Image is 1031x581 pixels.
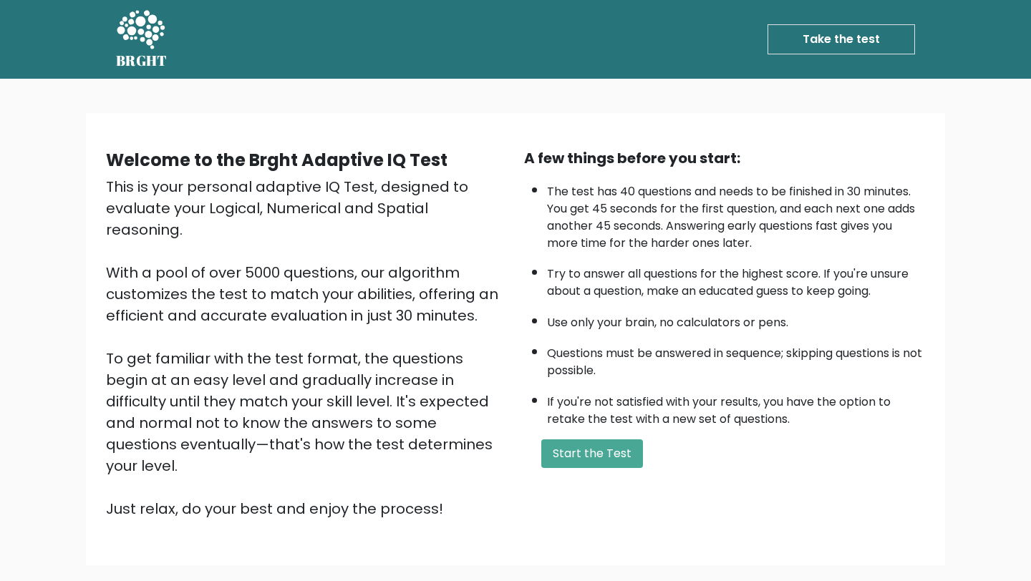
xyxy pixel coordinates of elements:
a: BRGHT [116,6,168,73]
div: A few things before you start: [524,147,925,169]
li: If you're not satisfied with your results, you have the option to retake the test with a new set ... [547,386,925,428]
h5: BRGHT [116,52,168,69]
button: Start the Test [541,439,643,468]
li: Try to answer all questions for the highest score. If you're unsure about a question, make an edu... [547,258,925,300]
div: This is your personal adaptive IQ Test, designed to evaluate your Logical, Numerical and Spatial ... [106,176,507,519]
b: Welcome to the Brght Adaptive IQ Test [106,148,447,172]
li: The test has 40 questions and needs to be finished in 30 minutes. You get 45 seconds for the firs... [547,176,925,252]
li: Use only your brain, no calculators or pens. [547,307,925,331]
a: Take the test [768,24,915,54]
li: Questions must be answered in sequence; skipping questions is not possible. [547,338,925,379]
